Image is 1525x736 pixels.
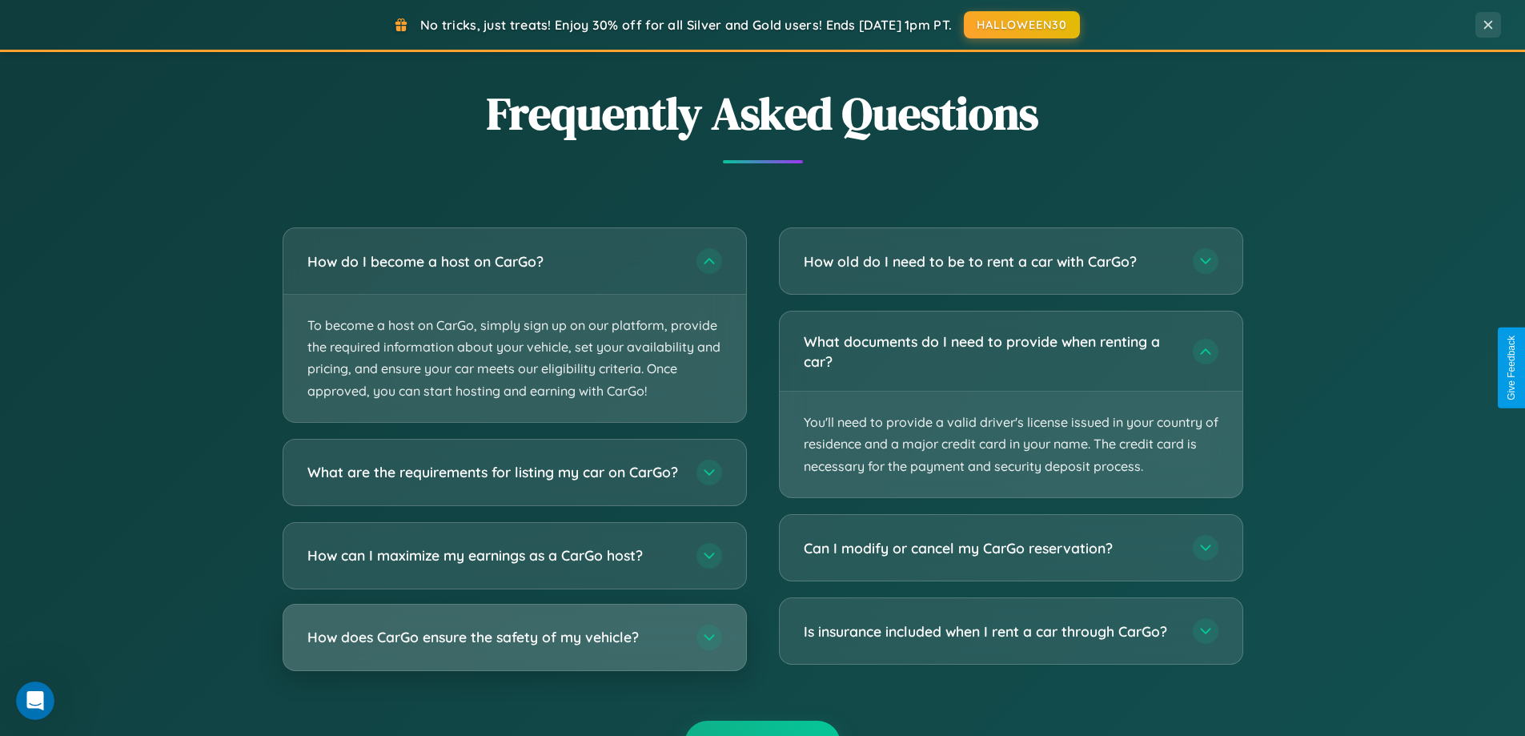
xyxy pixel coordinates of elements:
h3: How do I become a host on CarGo? [307,251,680,271]
h3: Can I modify or cancel my CarGo reservation? [804,538,1177,558]
iframe: Intercom live chat [16,682,54,720]
p: You'll need to provide a valid driver's license issued in your country of residence and a major c... [780,392,1242,497]
h3: What documents do I need to provide when renting a car? [804,332,1177,371]
h3: How does CarGo ensure the safety of my vehicle? [307,627,680,647]
h3: How can I maximize my earnings as a CarGo host? [307,545,680,565]
p: To become a host on CarGo, simply sign up on our platform, provide the required information about... [283,295,746,422]
h3: Is insurance included when I rent a car through CarGo? [804,621,1177,641]
button: HALLOWEEN30 [964,11,1080,38]
h3: What are the requirements for listing my car on CarGo? [307,462,680,482]
h3: How old do I need to be to rent a car with CarGo? [804,251,1177,271]
span: No tricks, just treats! Enjoy 30% off for all Silver and Gold users! Ends [DATE] 1pm PT. [420,17,952,33]
div: Give Feedback [1506,336,1517,400]
h2: Frequently Asked Questions [283,82,1243,144]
